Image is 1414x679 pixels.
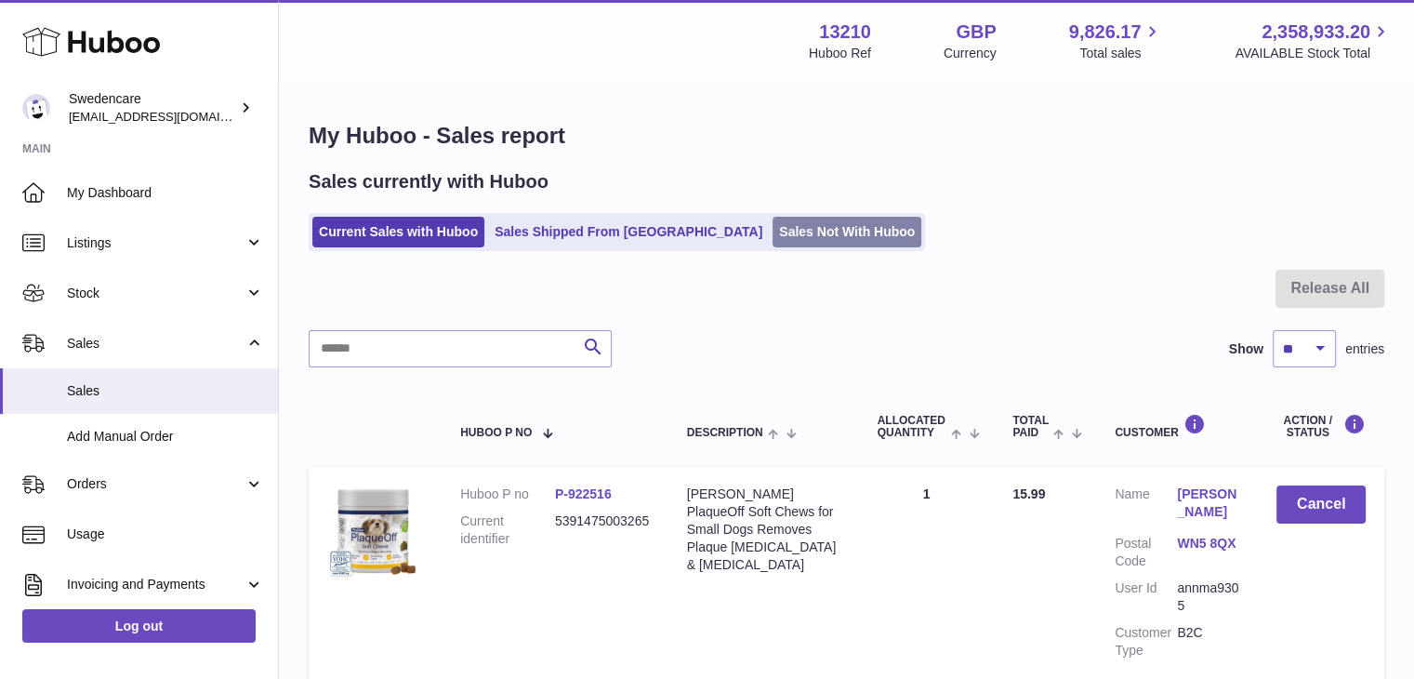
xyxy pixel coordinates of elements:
[878,415,946,439] span: ALLOCATED Quantity
[1115,486,1177,526] dt: Name
[309,121,1384,151] h1: My Huboo - Sales report
[1079,45,1162,62] span: Total sales
[1177,535,1239,553] a: WN5 8QX
[1229,340,1263,358] label: Show
[1177,486,1239,521] a: [PERSON_NAME]
[312,217,484,247] a: Current Sales with Huboo
[1345,340,1384,358] span: entries
[67,475,244,493] span: Orders
[819,20,871,45] strong: 13210
[22,94,50,122] img: internalAdmin-13210@internal.huboo.com
[488,217,769,247] a: Sales Shipped From [GEOGRAPHIC_DATA]
[1235,20,1392,62] a: 2,358,933.20 AVAILABLE Stock Total
[67,285,244,302] span: Stock
[1115,414,1239,439] div: Customer
[460,427,532,439] span: Huboo P no
[1115,579,1177,615] dt: User Id
[67,382,264,400] span: Sales
[1069,20,1142,45] span: 9,826.17
[1276,414,1366,439] div: Action / Status
[944,45,997,62] div: Currency
[809,45,871,62] div: Huboo Ref
[67,428,264,446] span: Add Manual Order
[67,576,244,593] span: Invoicing and Payments
[555,486,612,501] a: P-922516
[687,427,763,439] span: Description
[309,169,548,194] h2: Sales currently with Huboo
[69,90,236,126] div: Swedencare
[1262,20,1370,45] span: 2,358,933.20
[327,486,420,579] img: $_57.JPG
[1177,624,1239,659] dd: B2C
[1012,415,1049,439] span: Total paid
[1115,535,1177,570] dt: Postal Code
[555,513,650,548] dd: 5391475003265
[67,335,244,353] span: Sales
[687,486,840,573] div: [PERSON_NAME] PlaqueOff Soft Chews for Small Dogs Removes Plaque [MEDICAL_DATA] & [MEDICAL_DATA]
[67,234,244,252] span: Listings
[67,526,264,543] span: Usage
[22,609,256,643] a: Log out
[1115,624,1177,659] dt: Customer Type
[1276,486,1366,524] button: Cancel
[956,20,996,45] strong: GBP
[1177,579,1239,615] dd: annma9305
[460,513,555,548] dt: Current identifier
[773,217,921,247] a: Sales Not With Huboo
[69,109,273,124] span: [EMAIL_ADDRESS][DOMAIN_NAME]
[67,184,264,202] span: My Dashboard
[1235,45,1392,62] span: AVAILABLE Stock Total
[1069,20,1163,62] a: 9,826.17 Total sales
[1012,486,1045,501] span: 15.99
[460,486,555,503] dt: Huboo P no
